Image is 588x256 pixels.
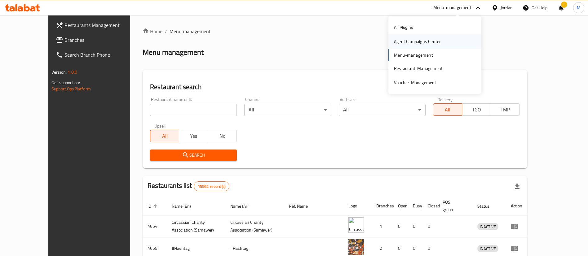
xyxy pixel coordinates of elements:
span: INACTIVE [477,223,498,230]
a: Search Branch Phone [51,47,147,62]
th: Busy [408,197,423,215]
label: Upsell [154,124,166,128]
div: Jordan [501,4,513,11]
span: M [577,4,581,11]
th: Branches [371,197,393,215]
input: Search for restaurant name or ID.. [150,104,237,116]
td: 4654 [143,215,167,237]
span: All [153,132,177,141]
span: TGO [465,105,489,114]
a: Home [143,28,162,35]
a: Restaurants Management [51,18,147,33]
th: Open [393,197,408,215]
button: No [208,130,237,142]
th: Closed [423,197,438,215]
div: Agent Campaigns Center [394,38,441,45]
button: All [150,130,179,142]
th: Logo [343,197,371,215]
div: Restaurant-Management [394,65,443,72]
span: Yes [182,132,206,141]
span: Ref. Name [289,202,316,210]
li: / [165,28,167,35]
div: Menu-management [433,4,471,11]
td: 1 [371,215,393,237]
h2: Restaurants list [148,181,229,191]
span: POS group [443,198,465,213]
td: ​Circassian ​Charity ​Association​ (Samawer) [225,215,284,237]
span: Get support on: [51,79,80,87]
span: 1.0.0 [68,68,77,76]
td: 0 [423,215,438,237]
div: All [244,104,331,116]
span: INACTIVE [477,245,498,252]
span: 15562 record(s) [194,184,229,189]
img: ​Circassian ​Charity ​Association​ (Samawer) [348,217,364,233]
span: Version: [51,68,67,76]
span: Search Branch Phone [64,51,142,59]
div: Total records count [194,181,229,191]
span: No [210,132,234,141]
img: #Hashtag [348,239,364,255]
span: TMP [493,105,517,114]
a: Branches [51,33,147,47]
button: All [433,103,462,116]
span: ID [148,202,159,210]
button: TMP [491,103,520,116]
th: Action [506,197,527,215]
button: Search [150,150,237,161]
div: Menu [511,223,522,230]
span: Name (Ar) [230,202,257,210]
button: TGO [462,103,491,116]
span: Branches [64,36,142,44]
div: All [339,104,426,116]
span: Menu management [170,28,211,35]
span: Name (En) [172,202,199,210]
td: 0 [393,215,408,237]
td: ​Circassian ​Charity ​Association​ (Samawer) [167,215,225,237]
a: Support.OpsPlatform [51,85,91,93]
label: Delivery [437,97,453,102]
h2: Restaurant search [150,82,520,92]
button: Yes [179,130,208,142]
nav: breadcrumb [143,28,527,35]
h2: Menu management [143,47,204,57]
span: Search [155,151,232,159]
td: 0 [408,215,423,237]
div: All Plugins [394,24,413,31]
div: Menu [511,245,522,252]
span: All [436,105,460,114]
div: Export file [510,179,525,194]
span: Restaurants Management [64,21,142,29]
span: Status [477,202,497,210]
div: Voucher-Management [394,79,436,86]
